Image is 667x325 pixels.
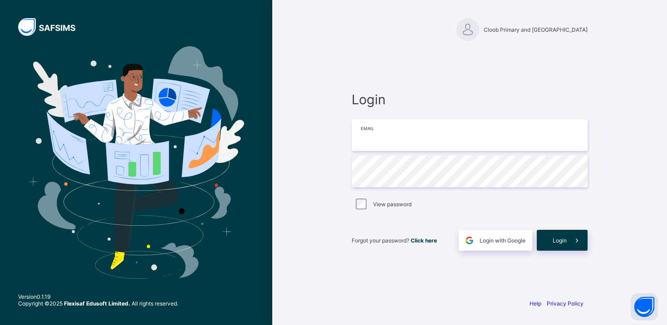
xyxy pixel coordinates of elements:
[28,46,244,278] img: Hero Image
[352,92,588,107] span: Login
[18,293,178,300] span: Version 0.1.19
[464,235,475,246] img: google.396cfc9801f0270233282035f929180a.svg
[547,300,584,307] a: Privacy Policy
[480,237,525,244] span: Login with Google
[411,237,437,244] a: Click here
[352,237,437,244] span: Forgot your password?
[631,293,658,320] button: Open asap
[553,237,567,244] span: Login
[373,201,412,208] label: View password
[530,300,541,307] a: Help
[18,18,86,36] img: SAFSIMS Logo
[64,300,130,307] strong: Flexisaf Edusoft Limited.
[484,26,588,33] span: Cloob Primary and [GEOGRAPHIC_DATA]
[18,300,178,307] span: Copyright © 2025 All rights reserved.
